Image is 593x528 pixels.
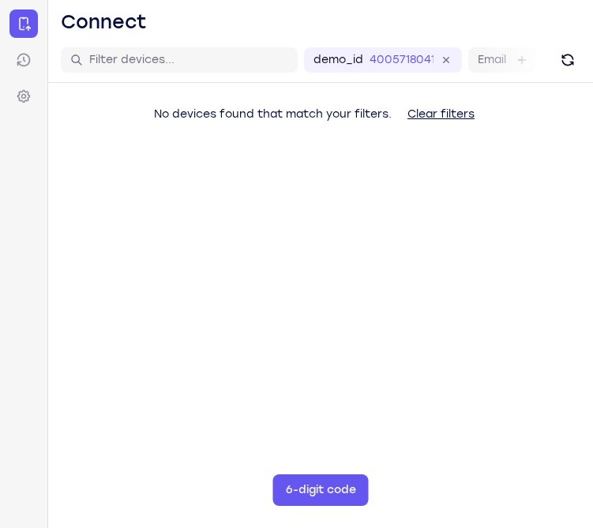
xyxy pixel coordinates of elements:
label: demo_id [313,52,363,68]
a: Sessions [9,46,38,74]
button: Refresh [555,47,580,73]
h1: Connect [61,9,147,35]
label: Email [478,52,506,68]
input: Filter devices... [89,52,288,68]
a: Connect [9,9,38,38]
button: 6-digit code [273,474,369,506]
span: No devices found that match your filters. [154,107,392,121]
button: Clear filters [395,99,487,130]
a: Settings [9,82,38,110]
